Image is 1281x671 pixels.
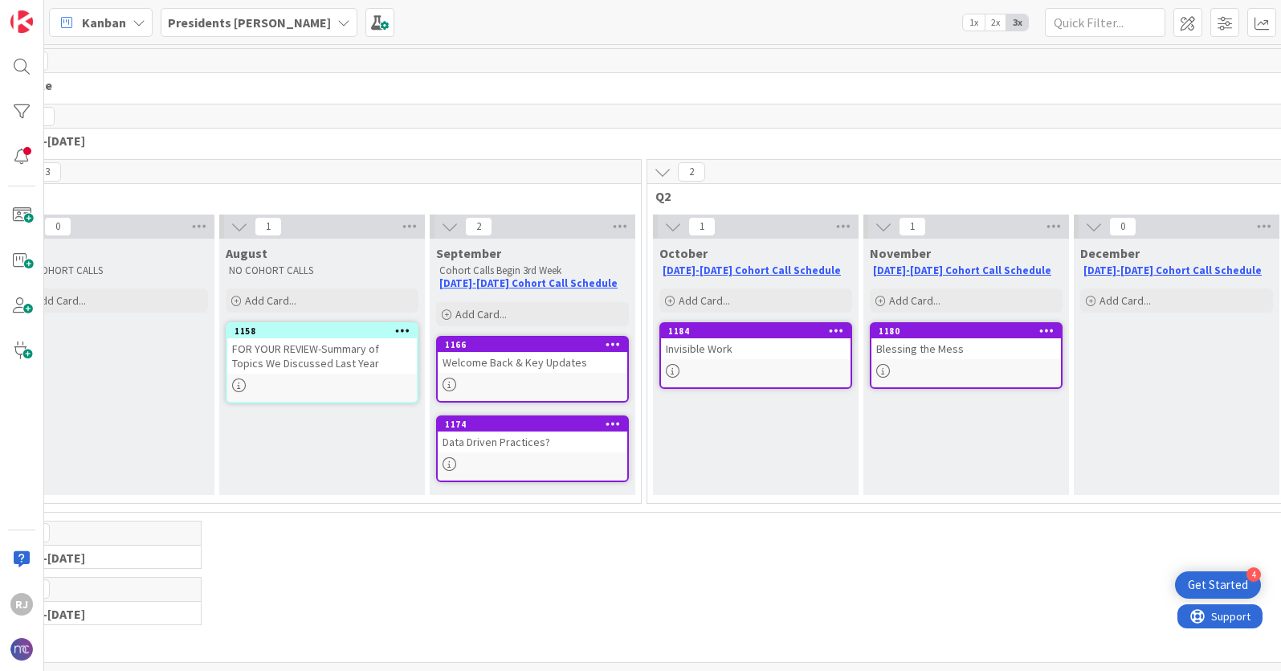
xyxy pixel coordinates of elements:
span: Add Card... [245,293,296,308]
span: Q1 [11,188,621,204]
div: 1180Blessing the Mess [871,324,1061,359]
span: Q2 [655,188,1265,204]
div: Welcome Back & Key Updates [438,352,627,373]
span: 2 [678,162,705,182]
div: Data Driven Practices? [438,432,627,452]
span: October [659,245,708,261]
div: 4 [1246,567,1261,582]
span: Add Card... [35,293,86,308]
span: Add Card... [1099,293,1151,308]
span: 2 [465,217,492,236]
span: 1 [688,217,716,236]
span: Add Card... [889,293,940,308]
div: 1174Data Driven Practices? [438,417,627,452]
span: Add Card... [679,293,730,308]
span: September [436,245,501,261]
span: 1 [255,217,282,236]
p: Cohort Calls Begin 3rd Week [439,264,626,277]
span: Add Card... [455,307,507,321]
div: 1184Invisible Work [661,324,851,359]
span: Support [34,2,73,22]
input: Quick Filter... [1045,8,1165,37]
a: 1166Welcome Back & Key Updates [436,336,629,403]
a: [DATE]-[DATE] Cohort Call Schedule [439,276,618,290]
span: 2026-2027 [5,606,181,622]
div: FOR YOUR REVIEW-Summary of Topics We Discussed Last Year [227,338,417,374]
p: NO COHORT CALLS [18,264,205,277]
div: 1174 [445,419,627,430]
div: Get Started [1188,577,1248,593]
div: Open Get Started checklist, remaining modules: 4 [1175,571,1261,599]
div: 1166 [438,338,627,352]
span: 3x [1006,14,1028,31]
a: [DATE]-[DATE] Cohort Call Schedule [1083,264,1262,277]
div: 1158 [235,325,417,337]
div: 1166Welcome Back & Key Updates [438,338,627,373]
div: 1184 [668,325,851,337]
a: [DATE]-[DATE] Cohort Call Schedule [663,264,841,277]
b: Presidents [PERSON_NAME] [168,14,331,31]
a: 1158FOR YOUR REVIEW-Summary of Topics We Discussed Last Year [226,322,418,403]
span: December [1080,245,1140,261]
div: 1180 [871,324,1061,338]
div: 1180 [879,325,1061,337]
img: Visit kanbanzone.com [10,10,33,33]
div: 1158 [227,324,417,338]
p: NO COHORT CALLS [229,264,415,277]
a: [DATE]-[DATE] Cohort Call Schedule [873,264,1051,277]
a: 1184Invisible Work [659,322,852,389]
span: 0 [44,217,71,236]
div: 1158FOR YOUR REVIEW-Summary of Topics We Discussed Last Year [227,324,417,374]
a: 1180Blessing the Mess [870,322,1063,389]
span: November [870,245,931,261]
img: avatar [10,638,33,661]
div: 1184 [661,324,851,338]
span: Kanban [82,13,126,32]
span: 2024-2025 [5,550,181,566]
span: 3 [34,162,61,182]
div: RJ [10,593,33,616]
span: 0 [1109,217,1136,236]
div: Blessing the Mess [871,338,1061,359]
div: 1166 [445,339,627,350]
div: Invisible Work [661,338,851,359]
div: 1174 [438,417,627,432]
span: 2x [985,14,1006,31]
a: 1174Data Driven Practices? [436,415,629,482]
span: 1x [963,14,985,31]
span: 1 [899,217,926,236]
span: August [226,245,267,261]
